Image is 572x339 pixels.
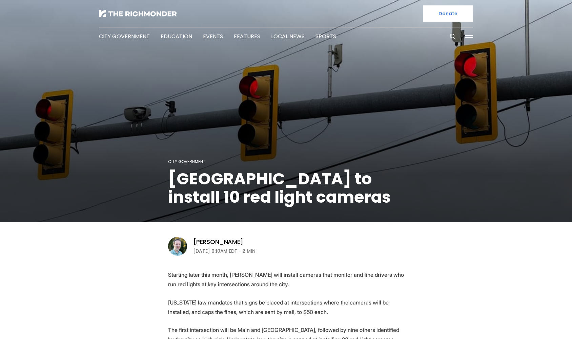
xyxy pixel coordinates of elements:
[99,10,177,17] img: The Richmonder
[99,32,150,40] a: City Government
[242,247,256,255] span: 2 min
[168,270,404,289] p: Starting later this month, [PERSON_NAME] will install cameras that monitor and fine drivers who r...
[514,306,572,339] iframe: portal-trigger
[271,32,305,40] a: Local News
[161,32,192,40] a: Education
[423,5,473,22] a: Donate
[168,159,205,164] a: City Government
[448,31,458,42] button: Search this site
[168,298,404,317] p: [US_STATE] law mandates that signs be placed at intersections where the cameras will be installed...
[203,32,223,40] a: Events
[168,237,187,256] img: Michael Phillips
[193,238,243,246] a: [PERSON_NAME]
[168,170,404,206] h1: [GEOGRAPHIC_DATA] to install 10 red light cameras
[234,32,260,40] a: Features
[193,247,238,255] time: [DATE] 9:10AM EDT
[315,32,336,40] a: Sports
